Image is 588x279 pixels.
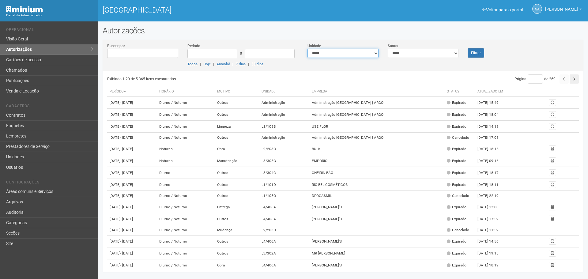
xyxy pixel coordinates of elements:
a: Amanhã [217,62,230,66]
td: [DATE] 19:15 [475,247,509,259]
td: L1/101D [259,179,309,191]
td: [DATE] 18:17 [475,167,509,179]
div: Expirado [447,205,466,210]
td: [DATE] 18:04 [475,109,509,121]
span: - [DATE] [120,112,133,117]
th: Status [444,87,475,97]
td: [DATE] [107,225,157,236]
div: Cancelado [447,228,469,233]
td: [DATE] [107,201,157,213]
a: 7 dias [236,62,246,66]
label: Buscar por [107,43,125,49]
td: [DATE] [107,97,157,109]
td: L1/105B [259,121,309,133]
span: - [DATE] [120,251,133,255]
td: Administração [GEOGRAPHIC_DATA] | ARGO [309,133,444,143]
span: | [232,62,233,66]
td: [DATE] [107,167,157,179]
li: Configurações [6,180,93,187]
td: [DATE] 11:52 [475,225,509,236]
span: - [DATE] [120,239,133,243]
td: Limpeza [215,121,259,133]
div: Expirado [447,124,466,129]
h2: Autorizações [103,26,583,35]
h1: [GEOGRAPHIC_DATA] [103,6,338,14]
td: [DATE] [107,191,157,201]
td: L1/105O [259,191,309,201]
div: Expirado [447,100,466,105]
td: Administração [259,97,309,109]
td: [DATE] [107,213,157,225]
td: Administração [259,109,309,121]
span: - [DATE] [120,147,133,151]
td: [DATE] 14:18 [475,121,509,133]
td: DROGASMIL [309,191,444,201]
td: L3/304C [259,167,309,179]
span: - [DATE] [120,217,133,221]
td: Noturno [157,155,215,167]
span: Página de 269 [514,77,556,81]
span: - [DATE] [120,205,133,209]
span: - [DATE] [120,124,133,129]
div: Expirado [447,217,466,222]
label: Período [187,43,200,49]
td: L4/406A [259,201,309,213]
td: Diurno / Noturno [157,109,215,121]
span: - [DATE] [120,159,133,163]
td: MR [PERSON_NAME] [309,247,444,259]
td: Entrega [215,201,259,213]
div: Exibindo 1-20 de 5.365 itens encontrados [107,74,344,84]
span: - [DATE] [120,100,133,105]
td: [DATE] 18:15 [475,143,509,155]
td: L2/203C [259,143,309,155]
td: Diurno / Noturno [157,133,215,143]
td: [DATE] 15:49 [475,97,509,109]
td: [PERSON_NAME]'S [309,213,444,225]
span: Silvio Anjos [545,1,578,12]
div: Expirado [447,146,466,152]
td: EMPÓRIO [309,155,444,167]
span: - [DATE] [120,263,133,267]
td: BULK [309,143,444,155]
td: [DATE] [107,133,157,143]
td: Noturno [157,143,215,155]
td: Mudança [215,225,259,236]
td: Outros [215,179,259,191]
td: [DATE] 22:19 [475,191,509,201]
td: [DATE] [107,247,157,259]
span: | [248,62,249,66]
div: Cancelado [447,193,469,198]
td: Outros [215,213,259,225]
td: [DATE] [107,109,157,121]
a: Voltar para o portal [482,7,523,12]
a: [PERSON_NAME] [545,8,582,13]
td: [DATE] [107,259,157,271]
td: Outros [215,236,259,247]
td: Manutenção [215,155,259,167]
td: Diurno / Noturno [157,225,215,236]
div: Painel do Administrador [6,13,93,18]
th: Unidade [259,87,309,97]
td: Diurno / Noturno [157,236,215,247]
div: Expirado [447,239,466,244]
td: [DATE] 13:00 [475,201,509,213]
td: Outros [215,97,259,109]
td: Outros [215,167,259,179]
td: [DATE] 18:11 [475,179,509,191]
span: - [DATE] [120,183,133,187]
td: Outros [215,133,259,143]
td: Diurno / Noturno [157,121,215,133]
td: RIO BEL COSMÉTICOS [309,179,444,191]
td: Diurno / Noturno [157,259,215,271]
td: Diurno / Noturno [157,201,215,213]
td: Diurno / Noturno [157,97,215,109]
td: [DATE] [107,236,157,247]
td: Diurno / Noturno [157,191,215,201]
td: Administração [259,133,309,143]
td: [DATE] 17:52 [475,213,509,225]
td: [DATE] [107,179,157,191]
td: L3/305G [259,155,309,167]
td: [DATE] 17:08 [475,133,509,143]
td: Outros [215,109,259,121]
th: Horário [157,87,215,97]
